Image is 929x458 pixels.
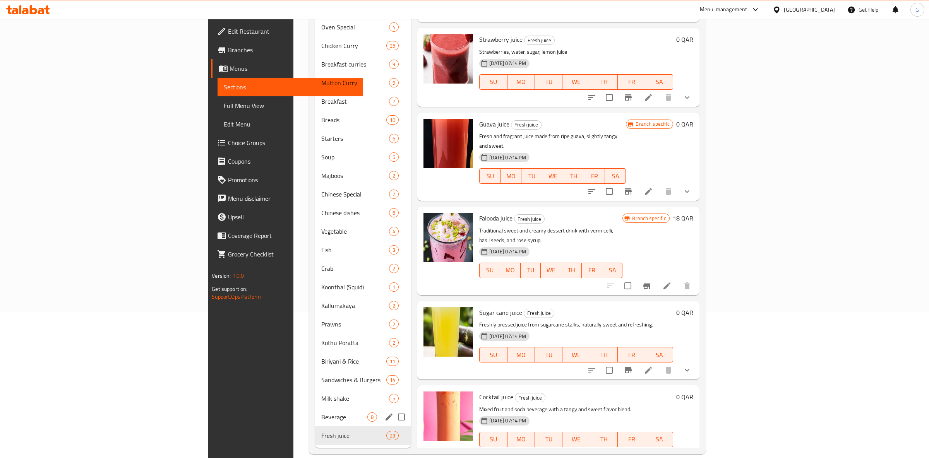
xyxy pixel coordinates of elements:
[561,263,582,278] button: TH
[538,434,559,445] span: TU
[479,118,509,130] span: Guava juice
[321,41,386,50] div: Chicken Curry
[218,78,363,96] a: Sections
[218,96,363,115] a: Full Menu View
[584,168,605,184] button: FR
[321,60,389,69] div: Breakfast curries
[211,189,363,208] a: Menu disclaimer
[563,168,584,184] button: TH
[503,265,518,276] span: MO
[605,168,626,184] button: SA
[521,263,541,278] button: TU
[389,338,399,347] div: items
[321,245,389,255] div: Fish
[566,349,587,361] span: WE
[315,371,411,389] div: Sandwiches & Burgers14
[514,215,544,224] span: Fresh juice
[648,434,670,445] span: SA
[389,154,398,161] span: 5
[673,213,693,224] h6: 18 QAR
[228,194,357,203] span: Menu disclaimer
[211,59,363,78] a: Menus
[211,226,363,245] a: Coverage Report
[507,432,535,447] button: MO
[538,76,559,87] span: TU
[479,307,522,318] span: Sugar cane juice
[700,5,747,14] div: Menu-management
[321,375,386,385] span: Sandwiches & Burgers
[676,391,693,402] h6: 0 QAR
[601,89,617,106] span: Select to update
[648,76,670,87] span: SA
[542,168,563,184] button: WE
[593,76,615,87] span: TH
[315,111,411,129] div: Breads10
[218,115,363,133] a: Edit Menu
[321,338,389,347] span: Kothu Poratta
[211,41,363,59] a: Branches
[315,296,411,315] div: Kallumakaya2
[784,5,835,14] div: [GEOGRAPHIC_DATA]
[605,265,620,276] span: SA
[211,245,363,263] a: Grocery Checklist
[228,45,357,55] span: Branches
[566,76,587,87] span: WE
[585,265,599,276] span: FR
[321,320,389,329] span: Prawns
[315,426,411,445] div: Fresh juice23
[511,434,532,445] span: MO
[583,88,601,107] button: sort-choices
[224,82,357,92] span: Sections
[389,78,399,87] div: items
[321,115,386,125] span: Breads
[659,182,678,201] button: delete
[645,432,673,447] button: SA
[228,175,357,185] span: Promotions
[389,264,399,273] div: items
[389,135,398,142] span: 6
[483,265,497,276] span: SU
[486,154,529,161] span: [DATE] 07:14 PM
[582,263,602,278] button: FR
[315,333,411,352] div: Kothu Poratta2
[315,73,411,92] div: Mutton Curry9
[500,263,521,278] button: MO
[321,227,389,236] span: Vegetable
[212,292,261,302] a: Support.OpsPlatform
[321,78,389,87] div: Mutton Curry
[562,74,590,90] button: WE
[389,265,398,272] span: 2
[389,228,398,235] span: 4
[915,5,919,14] span: G
[659,361,678,379] button: delete
[562,347,590,362] button: WE
[601,362,617,378] span: Select to update
[315,408,411,426] div: Beverage8edit
[389,172,398,179] span: 2
[321,208,389,217] span: Chinese dishes
[483,349,504,361] span: SU
[629,215,669,222] span: Branch specific
[479,226,622,245] p: Traditional sweet and creamy dessert drink with vermicelli, basil seeds, and rose syrup.
[389,321,398,328] span: 2
[521,168,542,184] button: TU
[479,391,513,403] span: Cocktail juice
[648,349,670,361] span: SA
[321,134,389,143] div: Starters
[535,347,562,362] button: TU
[389,208,399,217] div: items
[678,361,696,379] button: show more
[511,120,541,129] span: Fresh juice
[228,212,357,222] span: Upsell
[524,265,538,276] span: TU
[618,347,645,362] button: FR
[315,352,411,371] div: Biriyani & Rice11
[638,277,656,295] button: Branch-specific-item
[514,214,545,224] div: Fresh juice
[315,148,411,166] div: Soup5
[645,74,673,90] button: SA
[315,36,411,55] div: Chicken Curry25
[479,347,507,362] button: SU
[504,171,518,182] span: MO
